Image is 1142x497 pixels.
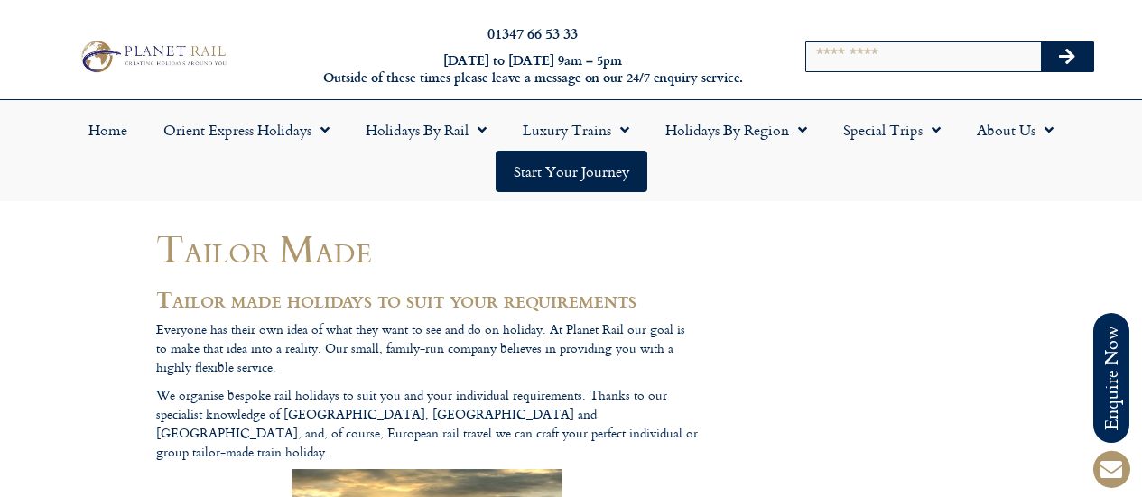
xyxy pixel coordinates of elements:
[496,151,647,192] a: Start your Journey
[9,109,1133,192] nav: Menu
[156,319,698,376] p: Everyone has their own idea of what they want to see and do on holiday. At Planet Rail our goal i...
[825,109,959,151] a: Special Trips
[156,227,698,270] h1: Tailor Made
[505,109,647,151] a: Luxury Trains
[75,37,230,75] img: Planet Rail Train Holidays Logo
[145,109,348,151] a: Orient Express Holidays
[1041,42,1093,71] button: Search
[156,287,698,311] h2: Tailor made holidays to suit your requirements
[348,109,505,151] a: Holidays by Rail
[70,109,145,151] a: Home
[959,109,1072,151] a: About Us
[647,109,825,151] a: Holidays by Region
[309,52,757,86] h6: [DATE] to [DATE] 9am – 5pm Outside of these times please leave a message on our 24/7 enquiry serv...
[487,23,578,43] a: 01347 66 53 33
[156,385,698,461] p: We organise bespoke rail holidays to suit you and your individual requirements. Thanks to our spe...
